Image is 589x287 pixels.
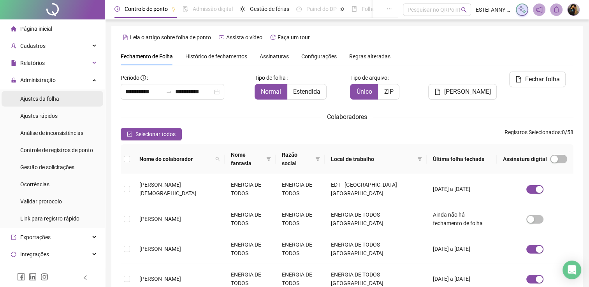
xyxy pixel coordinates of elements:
span: Cadastros [20,43,46,49]
button: [PERSON_NAME] [428,84,497,100]
span: book [352,6,357,12]
span: Colaboradores [327,113,367,121]
span: Histórico de fechamentos [185,53,247,59]
span: Assista o vídeo [226,34,262,40]
span: Configurações [301,54,337,59]
span: Análise de inconsistências [20,130,83,136]
span: Estendida [293,88,320,95]
span: filter [266,157,271,161]
span: filter [417,157,422,161]
span: Assinaturas [260,54,289,59]
span: Razão social [282,150,312,168]
span: Assinatura digital [503,155,547,163]
span: [PERSON_NAME] [444,87,491,96]
span: notification [536,6,543,13]
span: file [434,89,441,95]
span: file [515,76,522,82]
span: user-add [11,43,16,49]
span: filter [265,149,273,169]
span: Local de trabalho [331,155,414,163]
div: Open Intercom Messenger [563,261,581,279]
span: Faça um tour [278,34,310,40]
span: Período [121,75,139,81]
span: search [461,7,467,13]
span: to [166,89,172,95]
span: ellipsis [387,6,392,12]
td: ENERGIA DE TODOS [GEOGRAPHIC_DATA] [325,204,427,234]
span: search [215,157,220,161]
span: Registros Selecionados [505,129,561,135]
span: file-done [183,6,188,12]
span: Administração [20,77,56,83]
span: history [270,35,276,40]
span: youtube [219,35,224,40]
td: [DATE] a [DATE] [427,234,497,264]
span: Único [356,88,372,95]
td: ENERGIA DE TODOS [225,174,276,204]
span: lock [11,77,16,83]
span: Relatórios [20,60,45,66]
span: Painel do DP [306,6,337,12]
span: [PERSON_NAME] [139,246,181,252]
span: swap-right [166,89,172,95]
span: clock-circle [114,6,120,12]
span: Folha de pagamento [362,6,411,12]
span: home [11,26,16,31]
img: sparkle-icon.fc2bf0ac1784a2077858766a79e2daf3.svg [518,5,526,14]
span: facebook [17,273,25,281]
span: pushpin [340,7,345,12]
span: Fechar folha [525,75,559,84]
span: Controle de registros de ponto [20,147,93,153]
span: info-circle [141,75,146,80]
span: [PERSON_NAME] [139,276,181,282]
span: search [214,153,222,165]
span: Nome fantasia [231,150,263,168]
span: Admissão digital [193,6,233,12]
td: ENERGIA DE TODOS [276,234,325,264]
span: Exportações [20,234,51,240]
span: Gestão de solicitações [20,164,74,170]
span: Controle de ponto [125,6,168,12]
span: Gestão de férias [250,6,289,12]
span: check-square [127,131,132,137]
button: Fechar folha [509,72,566,87]
span: filter [315,157,320,161]
span: instagram [40,273,48,281]
td: ENERGIA DE TODOS [GEOGRAPHIC_DATA] [325,234,427,264]
span: file-text [123,35,128,40]
span: Regras alteradas [349,54,390,59]
span: Tipo de folha [255,73,286,82]
span: export [11,234,16,240]
td: ENERGIA DE TODOS [276,174,325,204]
span: Ocorrências [20,181,49,187]
span: Integrações [20,251,49,257]
td: ENERGIA DE TODOS [225,234,276,264]
span: ZIP [384,88,393,95]
td: ENERGIA DE TODOS [225,204,276,234]
th: Última folha fechada [427,144,497,174]
span: Link para registro rápido [20,215,79,222]
span: Ajustes rápidos [20,113,58,119]
span: Selecionar todos [135,130,176,138]
td: [DATE] a [DATE] [427,174,497,204]
span: sync [11,252,16,257]
span: [PERSON_NAME][DEMOGRAPHIC_DATA] [139,182,196,196]
span: sun [240,6,245,12]
span: Tipo de arquivo [350,73,387,82]
span: left [83,275,88,280]
td: EDT - [GEOGRAPHIC_DATA] - [GEOGRAPHIC_DATA] [325,174,427,204]
span: Validar protocolo [20,198,62,205]
span: : 0 / 58 [505,128,573,140]
span: linkedin [29,273,37,281]
span: ESTÉFANNY LAMONIER [476,5,511,14]
span: Normal [261,88,281,95]
span: Página inicial [20,26,52,32]
span: Ajustes da folha [20,96,59,102]
span: file [11,60,16,66]
button: Selecionar todos [121,128,182,140]
span: Leia o artigo sobre folha de ponto [130,34,211,40]
span: [PERSON_NAME] [139,216,181,222]
span: Ainda não há fechamento de folha [433,212,483,226]
span: dashboard [296,6,302,12]
span: Fechamento de Folha [121,53,173,59]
